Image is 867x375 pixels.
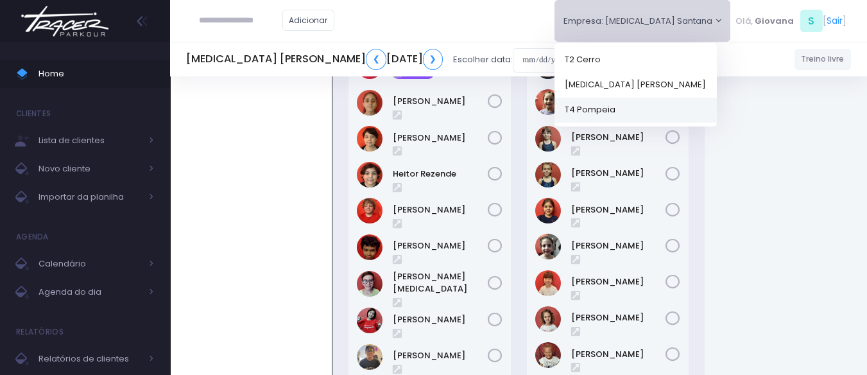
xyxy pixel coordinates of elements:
h5: [MEDICAL_DATA] [PERSON_NAME] [DATE] [186,49,443,70]
div: Escolher data: [186,45,597,74]
h4: Relatórios [16,319,64,345]
h4: Clientes [16,101,51,126]
a: [PERSON_NAME] [571,275,666,288]
a: [PERSON_NAME] [393,95,488,108]
a: Heitor Rezende [393,168,488,180]
a: Sair [827,14,843,28]
img: Lorena mie sato ayres [357,308,382,333]
img: Mariana Garzuzi Palma [535,234,561,259]
a: [PERSON_NAME] [393,313,488,326]
a: [PERSON_NAME] [393,204,488,216]
a: Adicionar [282,10,335,31]
img: Anna Júlia Roque Silva [357,90,382,116]
a: [PERSON_NAME] [571,167,666,180]
span: Lista de clientes [39,132,141,149]
img: Manuela Andrade Bertolla [535,162,561,187]
a: [PERSON_NAME] [571,348,666,361]
span: Home [39,65,154,82]
img: Lara Prado Pfefer [535,89,561,115]
a: [PERSON_NAME] [393,132,488,144]
span: Giovana [755,15,794,28]
a: [PERSON_NAME][MEDICAL_DATA] [393,270,488,295]
img: João Vitor Fontan Nicoleti [357,271,382,297]
a: ❯ [423,49,443,70]
span: Calendário [39,256,141,272]
img: Arthur Rezende Chemin [357,126,382,152]
img: Mariana Namie Takatsuki Momesso [535,270,561,296]
img: João Pedro Oliveira de Meneses [357,234,382,260]
img: Nina Diniz Scatena Alves [535,306,561,332]
a: [PERSON_NAME] [571,131,666,144]
span: Agenda do dia [39,284,141,301]
span: Novo cliente [39,161,141,177]
span: S [800,10,823,32]
h4: Agenda [16,224,49,250]
a: ❮ [366,49,386,70]
a: [MEDICAL_DATA] [PERSON_NAME] [554,72,717,97]
span: Olá, [735,15,753,28]
a: T2 Cerro [554,47,717,72]
div: [ ] [730,6,851,35]
img: Olivia Orlando marcondes [535,342,561,368]
img: Letícia Lemos de Alencar [535,126,561,152]
a: [PERSON_NAME] [571,240,666,252]
img: Heitor Rezende Chemin [357,162,382,187]
a: [PERSON_NAME] [571,204,666,216]
span: Relatórios de clientes [39,351,141,367]
div: Empresa: [MEDICAL_DATA] Santana [554,43,717,126]
a: [PERSON_NAME] [571,311,666,324]
a: T4 Pompeia [554,97,717,122]
img: Lucas figueiredo guedes [357,344,382,370]
a: [PERSON_NAME] [393,240,488,252]
a: Treino livre [794,49,852,70]
a: [PERSON_NAME] [393,349,488,362]
img: Maria Catarina Alcântara Santana [535,198,561,223]
span: Importar da planilha [39,189,141,205]
img: Henrique Affonso [357,198,382,223]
